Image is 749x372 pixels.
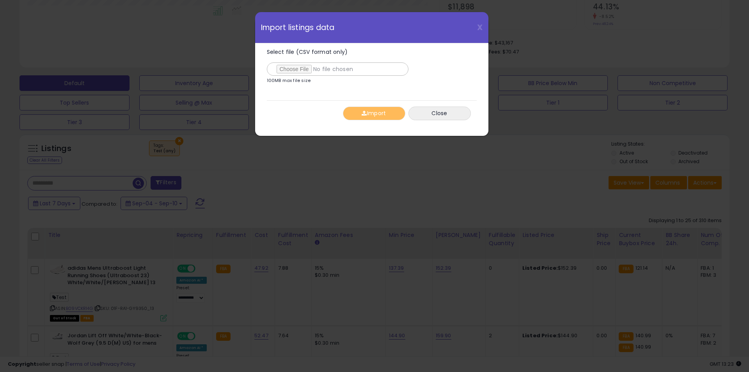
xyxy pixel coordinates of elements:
p: 100MB max file size [267,78,311,83]
span: X [477,22,483,33]
button: Import [343,107,405,120]
button: Close [408,107,471,120]
span: Import listings data [261,24,335,31]
span: Select file (CSV format only) [267,48,348,56]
